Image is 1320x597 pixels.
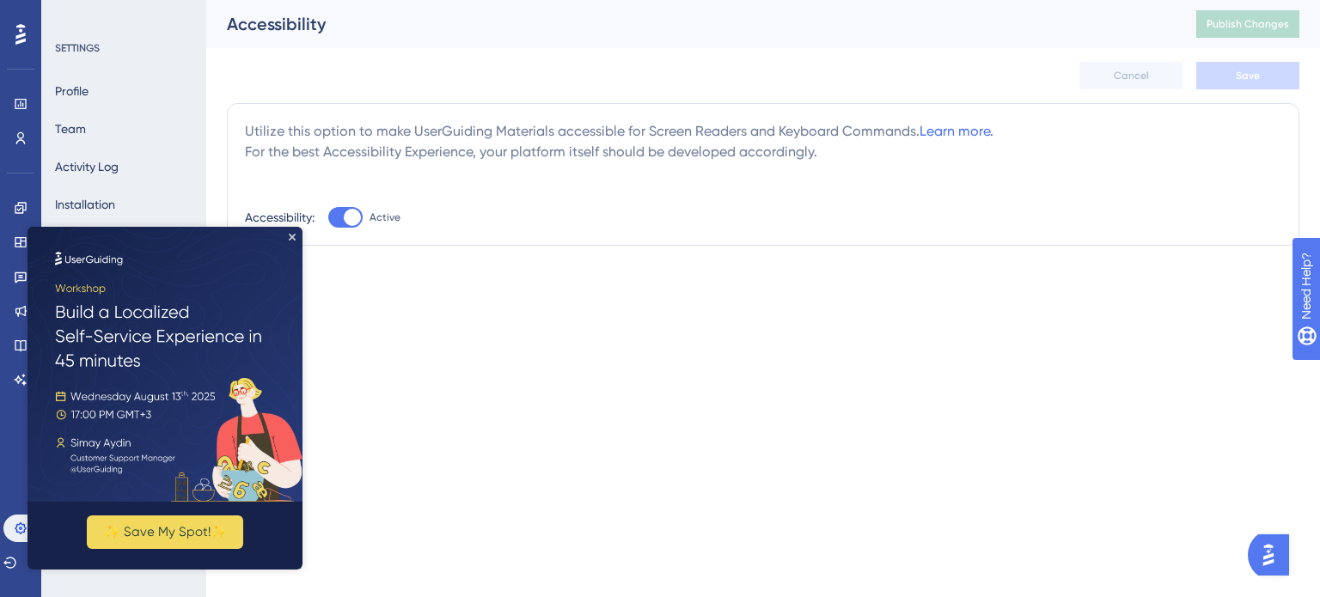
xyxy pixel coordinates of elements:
[55,41,194,55] div: SETTINGS
[1079,62,1182,89] button: Cancel
[40,4,107,25] span: Need Help?
[920,123,993,139] a: Learn more.
[1207,17,1289,31] span: Publish Changes
[55,76,89,107] button: Profile
[245,207,315,228] div: Accessibility:
[370,210,400,224] span: Active
[1196,10,1299,38] button: Publish Changes
[1248,529,1299,581] iframe: UserGuiding AI Assistant Launcher
[1114,69,1149,82] span: Cancel
[55,113,86,144] button: Team
[261,7,268,14] div: Close Preview
[1196,62,1299,89] button: Save
[55,189,115,220] button: Installation
[245,121,1281,162] div: Utilize this option to make UserGuiding Materials accessible for Screen Readers and Keyboard Comm...
[1236,69,1260,82] span: Save
[55,151,119,182] button: Activity Log
[59,289,216,322] button: ✨ Save My Spot!✨
[227,12,1153,36] div: Accessibility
